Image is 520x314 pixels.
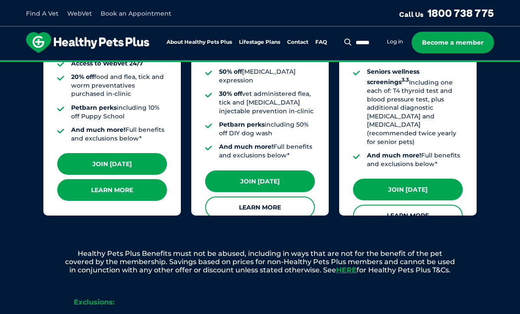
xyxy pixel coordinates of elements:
[353,179,463,200] a: Join [DATE]
[26,32,149,53] img: hpp-logo
[343,38,353,46] button: Search
[71,126,167,143] li: Full benefits and exclusions below*
[387,38,403,45] a: Log in
[219,68,315,85] li: [MEDICAL_DATA] expression
[98,61,422,69] span: Proactive, preventative wellness program designed to keep your pet healthier and happier for longer
[167,39,232,45] a: About Healthy Pets Plus
[402,77,409,83] sup: 3.3
[399,10,424,19] span: Call Us
[35,249,486,275] p: Healthy Pets Plus Benefits must not be abused, including in ways that are not for the benefit of ...
[205,196,315,218] a: Learn More
[353,205,463,226] a: Learn More
[67,10,92,17] a: WebVet
[71,104,117,111] strong: Petbarn perks
[71,126,125,134] strong: And much more!
[219,143,273,150] strong: And much more!
[219,68,242,75] strong: 50% off
[219,90,242,98] strong: 30% off
[399,7,494,20] a: Call Us1800 738 775
[315,39,327,45] a: FAQ
[336,266,356,274] a: HERE
[205,170,315,192] a: Join [DATE]
[71,73,167,98] li: food and flea, tick and worm preventatives purchased in-clinic
[367,151,463,168] li: Full benefits and exclusions below*
[219,121,315,137] li: including 50% off DIY dog wash
[71,104,167,121] li: including 10% off Puppy School
[219,143,315,160] li: Full benefits and exclusions below*
[57,179,167,201] a: Learn More
[71,59,143,67] strong: Access to WebVet 24/7
[101,10,171,17] a: Book an Appointment
[287,39,308,45] a: Contact
[219,90,315,115] li: vet administered flea, tick and [MEDICAL_DATA] injectable prevention in-clinic
[219,121,265,128] strong: Petbarn perks
[74,298,114,306] strong: Exclusions:
[367,68,463,146] li: Including one each of: T4 thyroid test and blood pressure test, plus additional diagnostic [MEDIC...
[239,39,280,45] a: Lifestage Plans
[412,32,494,53] a: Become a member
[57,153,167,175] a: Join [DATE]
[26,10,59,17] a: Find A Vet
[71,73,94,81] strong: 20% off
[367,68,419,86] strong: Seniors wellness screenings
[367,151,421,159] strong: And much more!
